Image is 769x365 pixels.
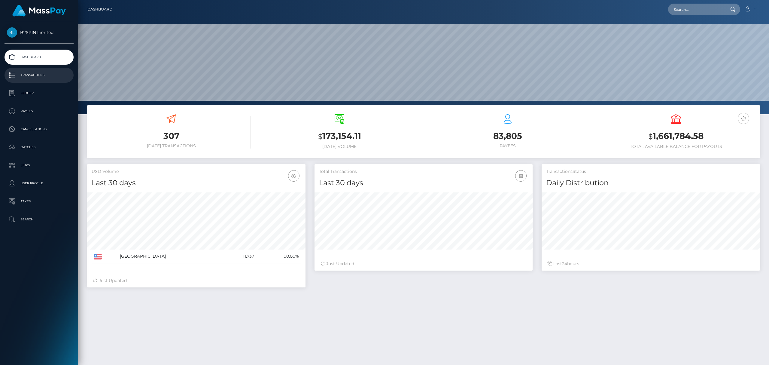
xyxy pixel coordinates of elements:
[7,179,71,188] p: User Profile
[118,250,224,263] td: [GEOGRAPHIC_DATA]
[318,132,322,141] small: $
[548,261,754,267] div: Last hours
[7,197,71,206] p: Taxes
[7,215,71,224] p: Search
[7,53,71,62] p: Dashboard
[5,86,74,101] a: Ledger
[428,143,587,149] h6: Payees
[260,144,419,149] h6: [DATE] Volume
[256,250,301,263] td: 100.00%
[7,107,71,116] p: Payees
[319,169,528,175] h5: Total Transactions
[649,132,653,141] small: $
[7,89,71,98] p: Ledger
[5,104,74,119] a: Payees
[428,130,587,142] h3: 83,805
[546,169,755,175] h5: Transactions
[5,122,74,137] a: Cancellations
[5,176,74,191] a: User Profile
[7,161,71,170] p: Links
[94,254,102,259] img: US.png
[5,212,74,227] a: Search
[92,143,251,149] h6: [DATE] Transactions
[93,278,299,284] div: Just Updated
[92,130,251,142] h3: 307
[562,261,567,266] span: 24
[5,30,74,35] span: B2SPIN Limited
[5,50,74,65] a: Dashboard
[5,140,74,155] a: Batches
[92,169,301,175] h5: USD Volume
[573,169,586,174] mh: Status
[7,125,71,134] p: Cancellations
[260,130,419,143] h3: 173,154.11
[668,4,725,15] input: Search...
[7,27,17,38] img: B2SPIN Limited
[321,261,527,267] div: Just Updated
[7,143,71,152] p: Batches
[5,194,74,209] a: Taxes
[5,68,74,83] a: Transactions
[596,130,755,143] h3: 1,661,784.58
[319,178,528,188] h4: Last 30 days
[596,144,755,149] h6: Total Available Balance for Payouts
[92,178,301,188] h4: Last 30 days
[224,250,256,263] td: 11,737
[12,5,66,17] img: MassPay Logo
[87,3,112,16] a: Dashboard
[7,71,71,80] p: Transactions
[5,158,74,173] a: Links
[546,178,755,188] h4: Daily Distribution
